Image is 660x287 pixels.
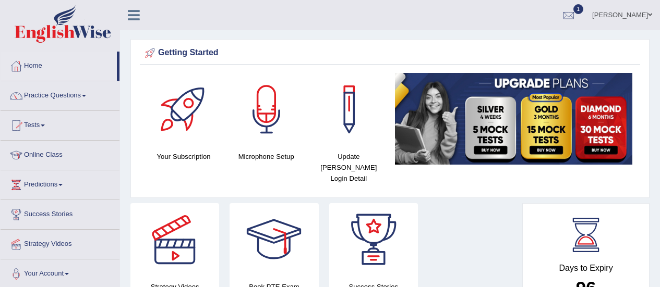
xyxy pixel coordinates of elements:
a: Practice Questions [1,81,119,107]
a: Success Stories [1,200,119,226]
h4: Your Subscription [148,151,220,162]
h4: Days to Expiry [534,264,638,273]
a: Your Account [1,259,119,285]
a: Home [1,52,117,78]
div: Getting Started [142,45,638,61]
img: small5.jpg [395,73,632,165]
a: Strategy Videos [1,230,119,256]
a: Predictions [1,170,119,196]
a: Online Class [1,141,119,167]
a: Tests [1,111,119,137]
span: 1 [573,4,584,14]
h4: Update [PERSON_NAME] Login Detail [313,151,385,184]
h4: Microphone Setup [230,151,302,162]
